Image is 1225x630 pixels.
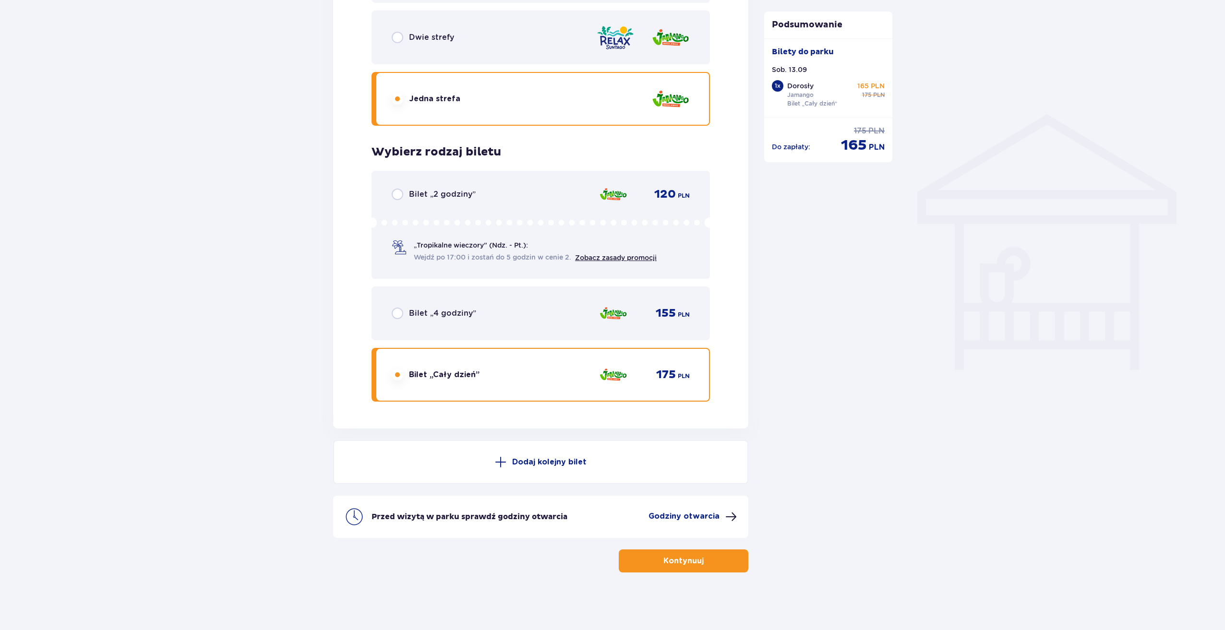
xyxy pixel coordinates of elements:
[663,556,704,566] p: Kontynuuj
[333,440,748,484] button: Dodaj kolejny bilet
[869,142,885,153] p: PLN
[772,65,807,74] p: Sob. 13.09
[599,365,627,385] img: zone logo
[678,191,690,200] p: PLN
[599,303,627,323] img: zone logo
[414,252,571,262] span: Wejdź po 17:00 i zostań do 5 godzin w cenie 2.
[873,91,885,99] p: PLN
[345,507,364,526] img: clock icon
[599,184,627,204] img: zone logo
[854,126,866,136] p: 175
[651,85,690,113] img: zone logo
[862,91,871,99] p: 175
[619,549,748,572] button: Kontynuuj
[857,81,885,91] p: 165 PLN
[654,187,676,202] p: 120
[414,240,528,250] p: „Tropikalne wieczory" (Ndz. - Pt.):
[409,308,476,319] p: Bilet „4 godziny”
[409,94,460,104] p: Jedna strefa
[649,511,737,523] button: Godziny otwarcia
[596,24,635,51] img: zone logo
[372,145,501,159] p: Wybierz rodzaj biletu
[678,310,690,319] p: PLN
[372,511,567,522] p: Przed wizytą w parku sprawdź godziny otwarcia
[787,81,814,91] p: Dorosły
[772,80,783,92] div: 1 x
[787,99,838,108] p: Bilet „Cały dzień”
[409,369,480,380] p: Bilet „Cały dzień”
[409,32,454,43] p: Dwie strefy
[656,368,676,382] p: 175
[787,91,814,99] p: Jamango
[651,24,690,51] img: zone logo
[841,136,867,155] p: 165
[649,511,720,522] p: Godziny otwarcia
[656,306,676,321] p: 155
[512,457,587,467] p: Dodaj kolejny bilet
[772,47,834,57] p: Bilety do parku
[409,189,476,200] p: Bilet „2 godziny”
[575,254,657,262] a: Zobacz zasady promocji
[678,372,690,380] p: PLN
[772,142,810,152] p: Do zapłaty :
[868,126,885,136] p: PLN
[764,19,893,31] p: Podsumowanie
